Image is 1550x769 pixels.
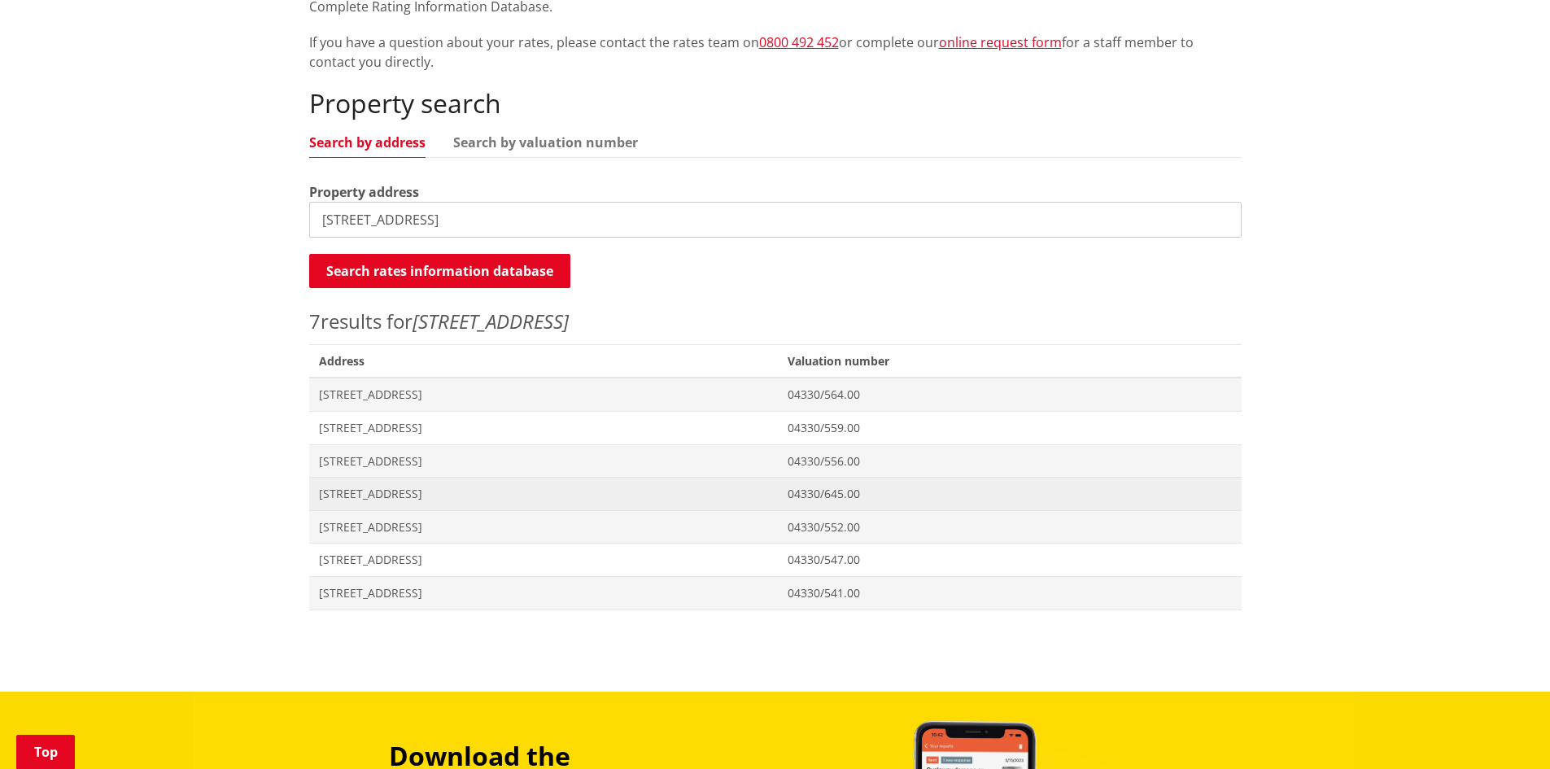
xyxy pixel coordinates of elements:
[788,552,1231,568] span: 04330/547.00
[319,486,769,502] span: [STREET_ADDRESS]
[319,585,769,601] span: [STREET_ADDRESS]
[309,308,321,334] span: 7
[309,307,1242,336] p: results for
[309,202,1242,238] input: e.g. Duke Street NGARUAWAHIA
[319,552,769,568] span: [STREET_ADDRESS]
[413,308,569,334] em: [STREET_ADDRESS]
[16,735,75,769] a: Top
[788,453,1231,470] span: 04330/556.00
[319,519,769,535] span: [STREET_ADDRESS]
[309,33,1242,72] p: If you have a question about your rates, please contact the rates team on or complete our for a s...
[788,585,1231,601] span: 04330/541.00
[778,344,1241,378] span: Valuation number
[759,33,839,51] a: 0800 492 452
[939,33,1062,51] a: online request form
[309,378,1242,411] a: [STREET_ADDRESS] 04330/564.00
[309,88,1242,119] h2: Property search
[788,486,1231,502] span: 04330/645.00
[453,136,638,149] a: Search by valuation number
[319,420,769,436] span: [STREET_ADDRESS]
[788,420,1231,436] span: 04330/559.00
[309,344,779,378] span: Address
[309,510,1242,544] a: [STREET_ADDRESS] 04330/552.00
[788,387,1231,403] span: 04330/564.00
[309,444,1242,478] a: [STREET_ADDRESS] 04330/556.00
[309,136,426,149] a: Search by address
[309,544,1242,577] a: [STREET_ADDRESS] 04330/547.00
[309,411,1242,444] a: [STREET_ADDRESS] 04330/559.00
[319,453,769,470] span: [STREET_ADDRESS]
[788,519,1231,535] span: 04330/552.00
[309,254,570,288] button: Search rates information database
[309,478,1242,511] a: [STREET_ADDRESS] 04330/645.00
[309,182,419,202] label: Property address
[309,576,1242,610] a: [STREET_ADDRESS] 04330/541.00
[319,387,769,403] span: [STREET_ADDRESS]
